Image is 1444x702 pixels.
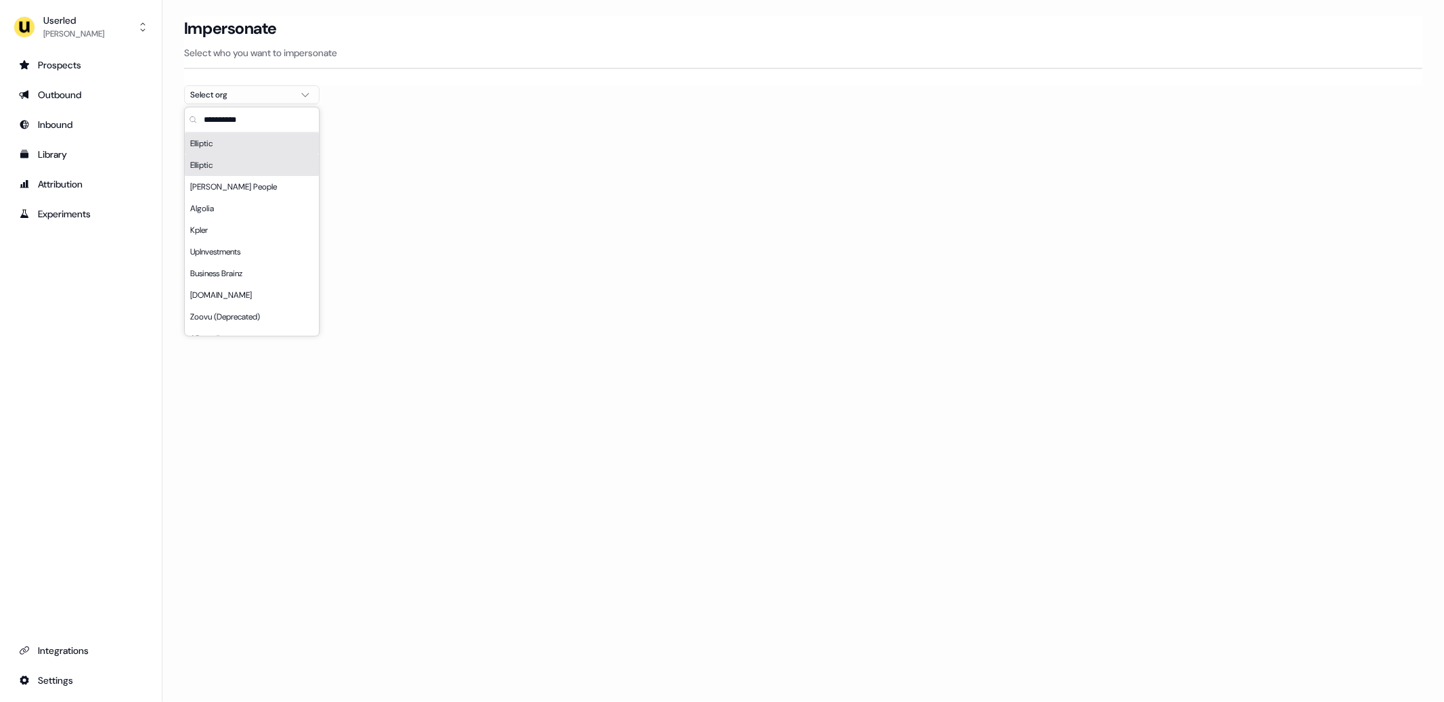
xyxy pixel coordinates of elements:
div: [PERSON_NAME] People [185,176,319,198]
div: Zoovu (Deprecated) [185,306,319,328]
a: Go to experiments [11,203,151,225]
a: Go to integrations [11,640,151,661]
div: Elliptic [185,154,319,176]
p: Select who you want to impersonate [184,46,1422,60]
div: Suggestions [185,133,319,336]
h3: Impersonate [184,18,277,39]
button: Userled[PERSON_NAME] [11,11,151,43]
div: Attribution [19,177,143,191]
div: ADvendio [185,328,319,349]
div: Userled [43,14,104,27]
div: Prospects [19,58,143,72]
div: [DOMAIN_NAME] [185,284,319,306]
div: Outbound [19,88,143,102]
div: [PERSON_NAME] [43,27,104,41]
div: Business Brainz [185,263,319,284]
a: Go to attribution [11,173,151,195]
a: Go to integrations [11,670,151,691]
div: Kpler [185,219,319,241]
div: Integrations [19,644,143,657]
div: Elliptic [185,133,319,154]
div: Library [19,148,143,161]
button: Select org [184,85,320,104]
div: Experiments [19,207,143,221]
div: Inbound [19,118,143,131]
div: Settings [19,674,143,687]
div: Select org [190,88,292,102]
a: Go to prospects [11,54,151,76]
a: Go to Inbound [11,114,151,135]
div: UpInvestments [185,241,319,263]
a: Go to templates [11,144,151,165]
div: Algolia [185,198,319,219]
a: Go to outbound experience [11,84,151,106]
